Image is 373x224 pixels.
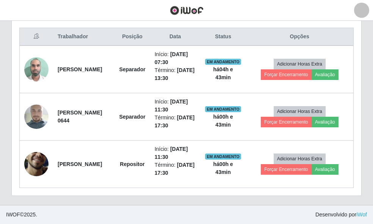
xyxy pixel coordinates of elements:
button: Adicionar Horas Extra [274,59,326,69]
img: 1751466407656.jpeg [24,53,49,85]
span: IWOF [6,211,20,218]
time: [DATE] 07:30 [155,51,188,65]
button: Avaliação [312,69,339,80]
strong: há 00 h e 43 min [213,114,233,128]
span: EM ANDAMENTO [205,106,241,112]
time: [DATE] 11:30 [155,146,188,160]
button: Adicionar Horas Extra [274,106,326,117]
li: Término: [155,161,196,177]
strong: há 00 h e 43 min [213,161,233,175]
img: 1743423674291.jpeg [24,95,49,138]
strong: Repositor [120,161,144,167]
span: EM ANDAMENTO [205,154,241,160]
button: Avaliação [312,164,339,175]
strong: [PERSON_NAME] [58,161,102,167]
span: EM ANDAMENTO [205,59,241,65]
img: CoreUI Logo [170,6,204,15]
li: Término: [155,114,196,130]
strong: Separador [119,114,145,120]
th: Trabalhador [53,28,114,46]
li: Início: [155,50,196,66]
button: Avaliação [312,117,339,127]
th: Data [150,28,201,46]
a: iWof [356,211,367,218]
th: Opções [246,28,353,46]
button: Forçar Encerramento [261,69,312,80]
button: Forçar Encerramento [261,117,312,127]
time: [DATE] 11:30 [155,99,188,113]
span: Desenvolvido por [315,211,367,219]
strong: há 04 h e 43 min [213,66,233,80]
strong: [PERSON_NAME] [58,66,102,72]
strong: [PERSON_NAME] 0644 [58,110,102,124]
strong: Separador [119,66,145,72]
li: Término: [155,66,196,82]
th: Posição [114,28,150,46]
img: 1755034904390.jpeg [24,137,49,191]
th: Status [201,28,246,46]
li: Início: [155,98,196,114]
button: Adicionar Horas Extra [274,154,326,164]
button: Forçar Encerramento [261,164,312,175]
li: Início: [155,145,196,161]
span: © 2025 . [6,211,37,219]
